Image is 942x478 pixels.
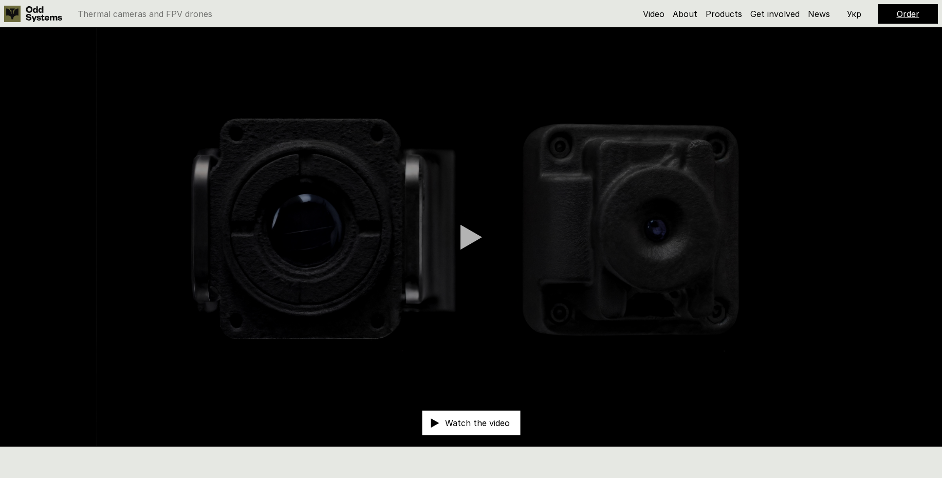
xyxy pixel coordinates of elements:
a: News [808,9,830,19]
a: Video [643,9,664,19]
a: About [673,9,697,19]
a: Get involved [750,9,800,19]
a: Products [706,9,742,19]
p: Thermal cameras and FPV drones [78,10,212,18]
a: Order [897,9,919,19]
p: Watch the video [445,419,510,427]
p: Укр [847,10,861,18]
